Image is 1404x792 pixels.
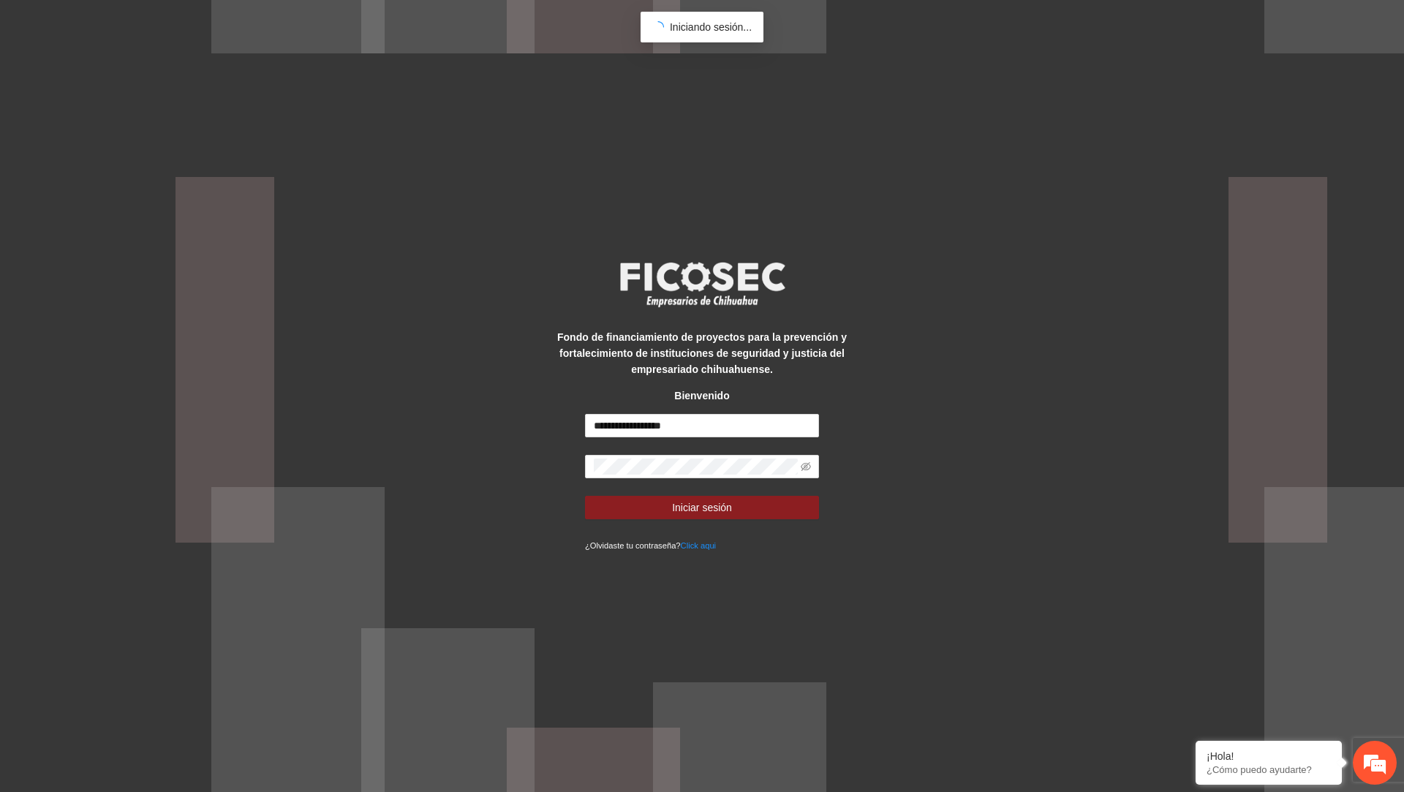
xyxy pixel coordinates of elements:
[611,257,793,312] img: logo
[801,461,811,472] span: eye-invisible
[650,19,666,35] span: loading
[585,541,716,550] small: ¿Olvidaste tu contraseña?
[557,331,847,375] strong: Fondo de financiamiento de proyectos para la prevención y fortalecimiento de instituciones de seg...
[1207,750,1331,762] div: ¡Hola!
[585,496,819,519] button: Iniciar sesión
[670,21,752,33] span: Iniciando sesión...
[681,541,717,550] a: Click aqui
[1207,764,1331,775] p: ¿Cómo puedo ayudarte?
[672,499,732,516] span: Iniciar sesión
[674,390,729,401] strong: Bienvenido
